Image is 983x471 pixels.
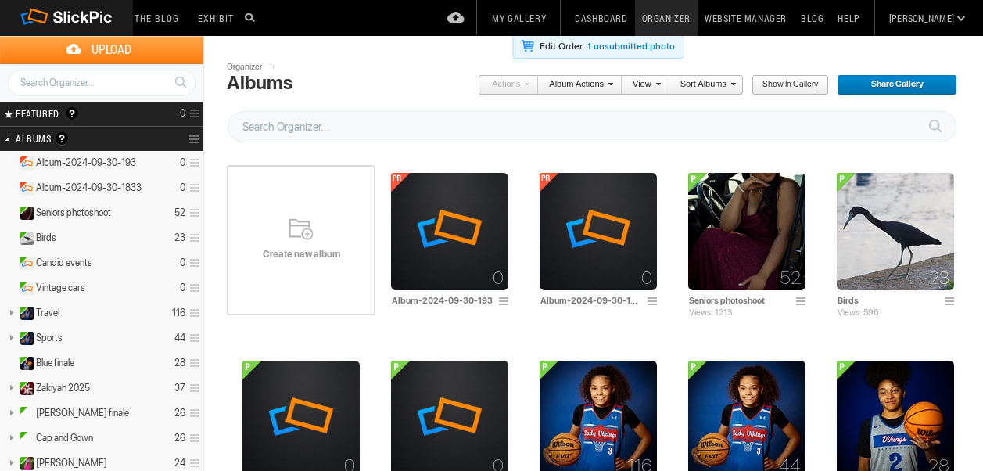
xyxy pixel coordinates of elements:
input: Search Organizer... [228,111,956,142]
input: Birds [837,293,940,307]
span: Blue finale [36,357,74,369]
ins: Public Album [13,332,34,345]
span: Views: 596 [838,307,879,318]
a: Search [166,69,195,95]
span: Show in Gallery [752,75,818,95]
span: Seniors photoshoot [36,207,111,219]
ins: Public Album [13,307,34,320]
a: Expand [2,156,16,168]
a: Expand [2,282,16,293]
a: 1 unsubmitted photo [587,41,675,52]
span: Album-2024-09-30-1833 [36,182,142,194]
span: 0 [641,271,652,284]
span: Zakiyah 2025 [36,382,90,394]
input: Search Organizer... [8,70,196,96]
input: Album-2024-09-30-193 [391,293,494,307]
span: Create new album [227,248,375,261]
a: Actions [478,75,529,95]
span: FEATURED [11,107,59,120]
span: Sports [36,332,63,344]
span: Views: 1213 [689,307,733,318]
ins: Public Album [13,407,34,420]
a: Expand [2,257,16,268]
input: Album-2024-09-30-1833 [540,293,643,307]
ins: Private Album [13,182,34,195]
a: View [622,75,661,95]
img: 8DB4AE77-238C-442A-8991-8DB14987A839.webp [837,173,954,290]
img: album_sample.png [391,173,508,290]
span: Upload [19,36,203,63]
a: Expand [2,182,16,193]
a: Expand [2,207,16,218]
input: Seniors photoshoot [688,293,791,307]
span: Candid events [36,257,92,269]
ins: Public Album [13,207,34,220]
a: Sort Albums [669,75,736,95]
a: Show in Gallery [752,75,829,95]
span: 23 [929,271,949,284]
span: Cap and Gown [36,432,93,444]
ins: Public Album [13,257,34,270]
ins: Private Album [13,156,34,170]
a: Expand [2,357,16,369]
div: Albums [227,72,292,94]
a: Expand [2,232,16,243]
span: Aujuneya Copeland finale [36,407,129,419]
ins: Public Album [13,357,34,370]
ins: Public Album [13,382,34,395]
span: Vintage cars [36,282,85,294]
ins: Public Album [13,232,34,245]
span: 52 [780,271,801,284]
img: album_sample.png [540,173,657,290]
span: Birds [36,232,56,244]
a: Album Actions [538,75,613,95]
span: 0 [493,271,504,284]
span: Album-2024-09-30-193 [36,156,136,169]
img: 4B3A6525.webp [688,173,805,290]
h2: Albums [16,127,147,151]
span: Share Gallery [837,75,946,95]
ins: Public Album [13,457,34,470]
b: Edit Order: [540,41,585,52]
input: Search photos on SlickPic... [242,8,261,27]
span: Vaneya Collier [36,457,107,469]
ins: Public Album [13,282,34,295]
span: Travel [36,307,59,319]
ins: Public Album [13,432,34,445]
